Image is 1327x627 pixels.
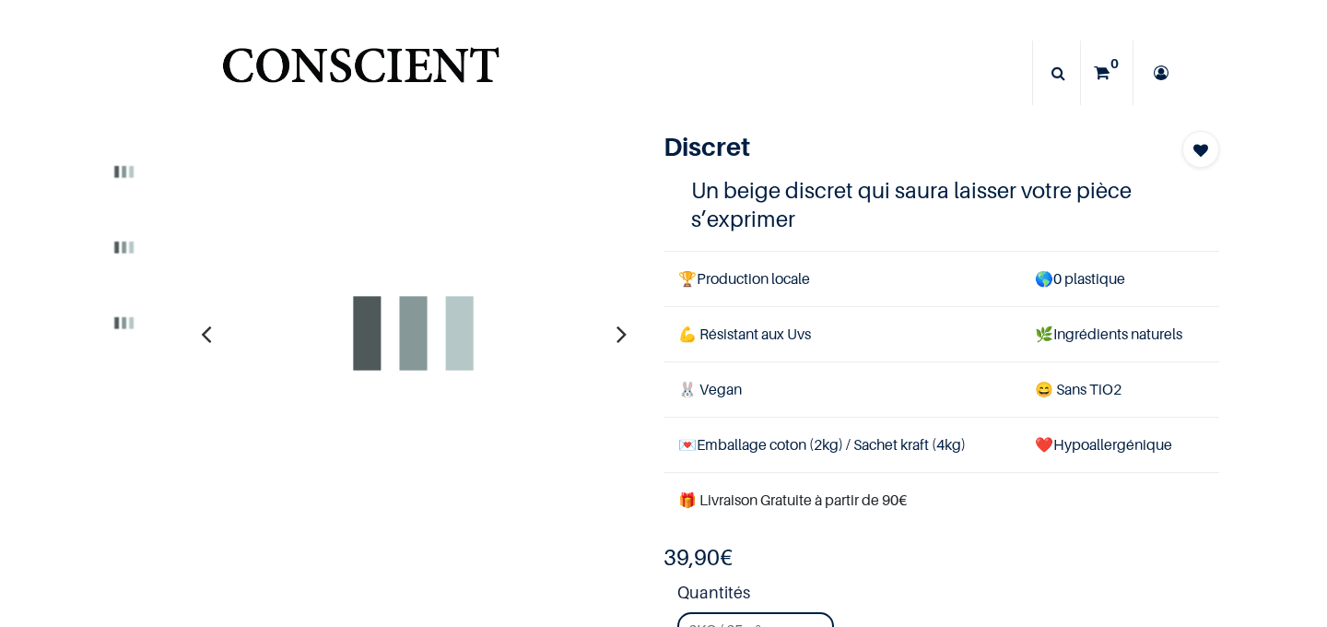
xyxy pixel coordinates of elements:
[218,37,503,110] a: Logo of Conscient
[1106,54,1123,73] sup: 0
[691,176,1192,233] h4: Un beige discret qui saura laisser votre pièce s’exprimer
[92,215,157,279] img: Product image
[678,380,742,398] span: 🐰 Vegan
[678,435,697,454] span: 💌
[678,491,907,509] font: 🎁 Livraison Gratuite à partir de 90€
[1020,361,1219,417] td: ans TiO2
[1020,418,1219,473] td: ❤️Hypoallergénique
[1035,325,1053,343] span: 🌿
[1035,269,1053,288] span: 🌎
[1020,306,1219,361] td: Ingrédients naturels
[218,37,503,110] img: Conscient
[92,290,157,355] img: Product image
[678,269,697,288] span: 🏆
[1020,251,1219,306] td: 0 plastique
[663,544,733,571] b: €
[1035,380,1064,398] span: 😄 S
[663,544,720,571] span: 39,90
[1182,131,1219,168] button: Add to wishlist
[210,131,616,537] img: Product image
[1193,139,1208,161] span: Add to wishlist
[92,140,157,205] img: Product image
[677,580,1219,612] strong: Quantités
[1081,41,1133,105] a: 0
[663,131,1136,162] h1: Discret
[663,251,1020,306] td: Production locale
[663,418,1020,473] td: Emballage coton (2kg) / Sachet kraft (4kg)
[678,325,811,343] span: 💪 Résistant aux Uvs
